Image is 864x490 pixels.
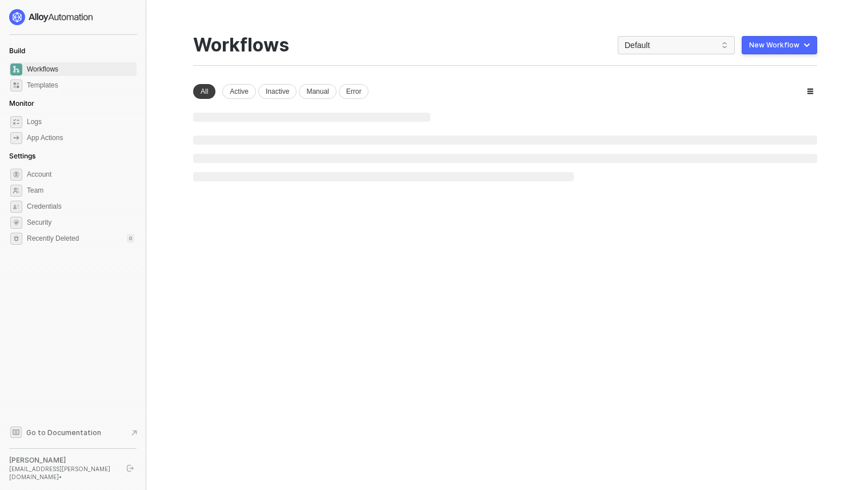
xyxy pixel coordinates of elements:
span: Templates [27,78,134,92]
span: document-arrow [129,427,140,439]
span: Team [27,184,134,197]
div: Workflows [193,34,289,56]
div: 0 [127,234,134,243]
img: logo [9,9,94,25]
span: Go to Documentation [26,428,101,437]
span: Workflows [27,62,134,76]
span: Monitor [9,99,34,107]
span: logout [127,465,134,472]
span: settings [10,233,22,245]
span: security [10,217,22,229]
span: Default [625,37,728,54]
div: Manual [299,84,336,99]
span: icon-app-actions [10,132,22,144]
button: New Workflow [742,36,817,54]
div: [EMAIL_ADDRESS][PERSON_NAME][DOMAIN_NAME] • [9,465,117,481]
span: Account [27,168,134,181]
span: Settings [9,152,35,160]
a: Knowledge Base [9,425,137,439]
span: icon-logs [10,116,22,128]
div: App Actions [27,133,63,143]
div: [PERSON_NAME] [9,456,117,465]
span: dashboard [10,63,22,75]
span: Logs [27,115,134,129]
span: credentials [10,201,22,213]
a: logo [9,9,137,25]
span: Security [27,216,134,229]
div: New Workflow [749,41,799,50]
div: Active [222,84,256,99]
div: Error [339,84,369,99]
span: documentation [10,427,22,438]
div: All [193,84,215,99]
span: Recently Deleted [27,234,79,244]
span: team [10,185,22,197]
span: marketplace [10,79,22,91]
span: settings [10,169,22,181]
span: Build [9,46,25,55]
span: Credentials [27,200,134,213]
div: Inactive [258,84,297,99]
